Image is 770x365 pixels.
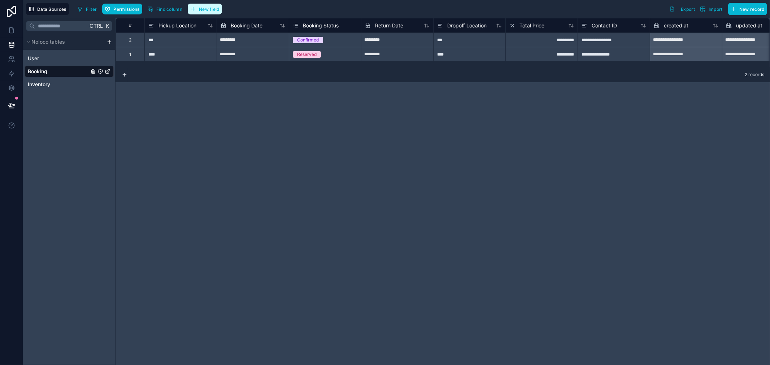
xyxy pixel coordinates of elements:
span: K [105,23,110,28]
span: Pickup Location [158,22,196,29]
span: New field [199,6,219,12]
span: Return Date [375,22,403,29]
span: Booking Status [303,22,339,29]
button: Import [697,3,725,15]
button: Data Sources [26,3,69,15]
button: Permissions [102,4,142,14]
span: New record [739,6,765,12]
span: Data Sources [37,6,66,12]
button: New field [188,4,222,14]
div: 2 [129,37,131,43]
button: Find column [145,4,185,14]
div: Confirmed [297,37,319,43]
span: Find column [156,6,182,12]
div: 1 [129,52,131,57]
span: Total Price [519,22,544,29]
span: Filter [86,6,97,12]
a: Permissions [102,4,145,14]
button: Filter [75,4,100,14]
button: Export [667,3,697,15]
span: created at [664,22,688,29]
span: Export [681,6,695,12]
span: Dropoff Location [447,22,487,29]
a: New record [725,3,767,15]
span: Booking Date [231,22,262,29]
span: updated at [736,22,762,29]
div: Reserved [297,51,317,58]
span: 2 records [745,72,764,78]
button: New record [728,3,767,15]
span: Ctrl [89,21,104,30]
span: Import [709,6,723,12]
span: Contact ID [592,22,617,29]
span: Permissions [113,6,139,12]
div: # [121,23,139,28]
